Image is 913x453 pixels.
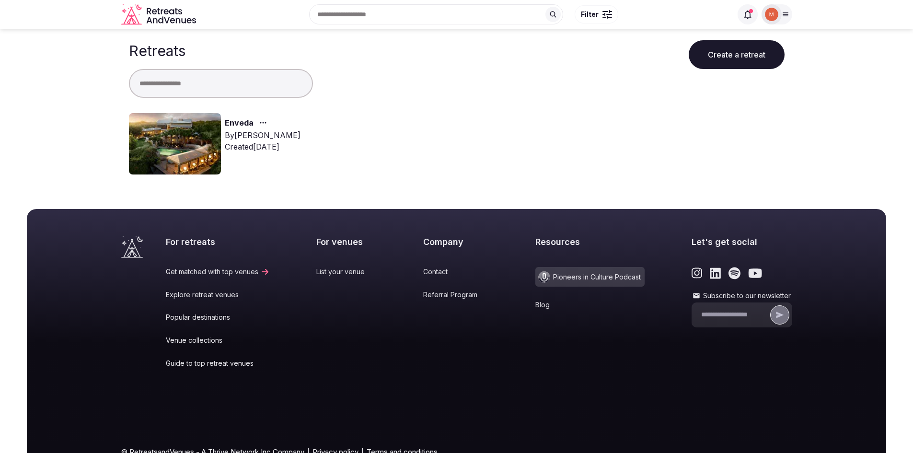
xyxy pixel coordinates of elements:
a: Link to the retreats and venues Spotify page [728,267,740,279]
a: Venue collections [166,336,270,345]
a: Visit the homepage [121,4,198,25]
a: Explore retreat venues [166,290,270,300]
a: Guide to top retreat venues [166,359,270,368]
button: Create a retreat [689,40,785,69]
h2: Let's get social [692,236,792,248]
button: Filter [575,5,618,23]
span: Filter [581,10,599,19]
a: Blog [535,300,645,310]
a: Link to the retreats and venues Youtube page [748,267,762,279]
h2: For venues [316,236,376,248]
a: Visit the homepage [121,236,143,258]
a: Link to the retreats and venues Instagram page [692,267,703,279]
a: Enveda [225,117,254,129]
h2: Resources [535,236,645,248]
a: Referral Program [423,290,489,300]
a: Contact [423,267,489,277]
img: marit.lloyd [765,8,778,21]
h1: Retreats [129,42,185,59]
a: Popular destinations [166,313,270,322]
a: Pioneers in Culture Podcast [535,267,645,287]
a: Link to the retreats and venues LinkedIn page [710,267,721,279]
h2: Company [423,236,489,248]
h2: For retreats [166,236,270,248]
div: Created [DATE] [225,141,300,152]
a: List your venue [316,267,376,277]
div: By [PERSON_NAME] [225,129,300,141]
svg: Retreats and Venues company logo [121,4,198,25]
img: Top retreat image for the retreat: Enveda [129,113,221,174]
a: Get matched with top venues [166,267,270,277]
label: Subscribe to our newsletter [692,291,792,301]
